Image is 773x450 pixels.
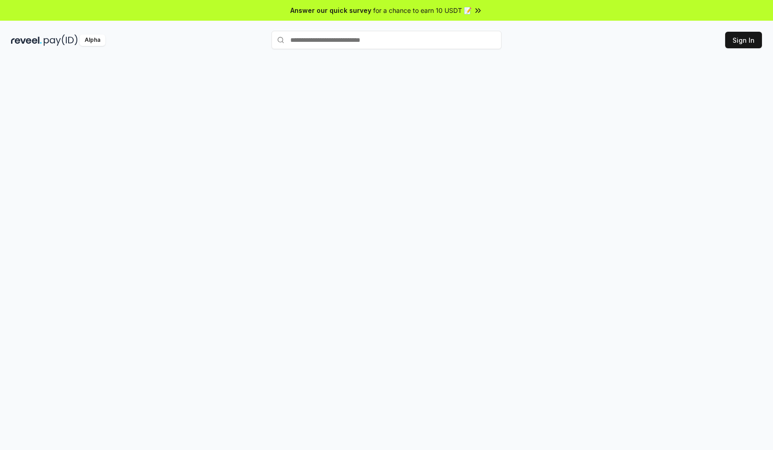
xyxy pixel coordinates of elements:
[80,34,105,46] div: Alpha
[11,34,42,46] img: reveel_dark
[373,6,472,15] span: for a chance to earn 10 USDT 📝
[290,6,371,15] span: Answer our quick survey
[44,34,78,46] img: pay_id
[725,32,762,48] button: Sign In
